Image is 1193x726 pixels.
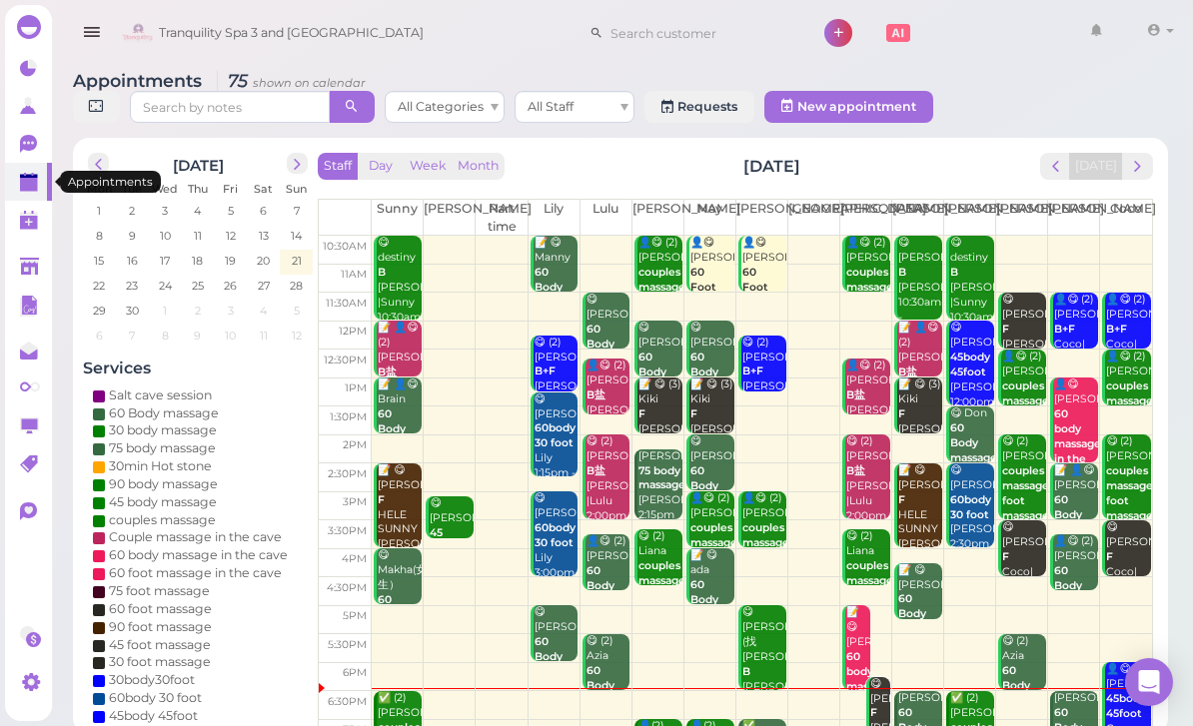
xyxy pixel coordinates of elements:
[1106,379,1153,407] b: couples massage
[190,277,206,295] span: 25
[223,327,238,345] span: 10
[429,496,474,630] div: 😋 [PERSON_NAME] [PERSON_NAME] 3:05pm - 3:50pm
[87,182,112,196] span: Mon
[638,464,685,492] b: 75 body massage
[109,439,216,457] div: 75 body massage
[690,266,731,309] b: 60 Foot +45 salt
[127,227,138,245] span: 9
[424,200,476,236] th: [PERSON_NAME]
[255,252,272,270] span: 20
[109,636,211,654] div: 45 foot massage
[535,364,556,377] b: B+F
[160,327,171,345] span: 8
[217,70,366,91] i: 75
[1054,323,1075,336] b: B+F
[192,227,204,245] span: 11
[1122,153,1153,180] button: next
[1054,564,1101,607] b: 60 Body massage
[286,182,307,196] span: Sun
[535,521,576,549] b: 60body 30 foot
[109,457,212,475] div: 30min Hot stone
[587,323,633,365] b: 60 Body massage
[690,521,737,549] b: couples massage
[122,182,142,196] span: Tue
[690,464,737,507] b: 60 Body massage
[1001,520,1046,639] div: 😋 [PERSON_NAME] Coco|[PERSON_NAME] 3:30pm - 4:30pm
[638,266,685,294] b: couples massage
[109,493,217,511] div: 45 body massage
[845,236,890,384] div: 👤😋 (2) [PERSON_NAME] [PERSON_NAME] |[PERSON_NAME] 10:30am - 11:30am
[897,563,942,712] div: 📝 😋 [PERSON_NAME] [PERSON_NAME] [PERSON_NAME] 4:15pm - 5:15pm
[637,529,682,678] div: 😋 (2) Liana [PERSON_NAME] |[PERSON_NAME] 3:40pm - 4:40pm
[637,321,682,454] div: 😋 [PERSON_NAME] [PERSON_NAME]|May 12:00pm - 1:00pm
[91,302,108,320] span: 29
[152,182,178,196] span: Wed
[638,351,685,393] b: 60 Body massage
[377,463,422,597] div: 📝 😋 [PERSON_NAME] HELE SUNNY [PERSON_NAME]|Sunny 2:30pm - 4:00pm
[343,609,367,622] span: 5pm
[689,377,734,511] div: 📝 😋 (3) Kiki [PERSON_NAME] [PERSON_NAME]|[PERSON_NAME]|May 1:00pm - 2:00pm
[287,153,308,174] button: next
[372,200,424,236] th: Sunny
[897,377,942,511] div: 📝 😋 (3) Kiki [PERSON_NAME] [PERSON_NAME]|[PERSON_NAME]|May 1:00pm - 2:00pm
[94,327,105,345] span: 6
[109,671,195,689] div: 30body30foot
[328,695,367,708] span: 6:30pm
[689,236,734,369] div: 👤😋 [PERSON_NAME] May 10:30am - 11:30am
[109,564,282,582] div: 60 foot massage in the cave
[377,321,422,454] div: 📝 👤😋 (2) [PERSON_NAME] [DEMOGRAPHIC_DATA] [PERSON_NAME]|Sunny 12:00pm - 1:00pm
[88,153,109,174] button: prev
[845,359,890,477] div: 👤😋 (2) [PERSON_NAME] [PERSON_NAME] |Lulu 12:40pm - 1:40pm
[377,236,422,355] div: 😋 destiny [PERSON_NAME] |Sunny 10:30am - 12:00pm
[125,252,140,270] span: 16
[764,91,933,123] button: New appointment
[587,664,633,707] b: 60 Body massage
[430,526,477,569] b: 45 body massage
[897,321,942,454] div: 📝 👤😋 (2) [PERSON_NAME] [DEMOGRAPHIC_DATA] [PERSON_NAME]|Sunny 12:00pm - 1:00pm
[398,99,484,114] span: All Categories
[324,354,367,366] span: 12:30pm
[378,493,385,506] b: F
[1002,550,1009,563] b: F
[378,365,397,378] b: B盐
[1048,200,1100,236] th: [PERSON_NAME]
[898,493,905,506] b: F
[326,297,367,310] span: 11:30am
[870,706,877,719] b: F
[534,491,579,610] div: 😋 [PERSON_NAME] Lily 3:00pm - 4:30pm
[73,70,207,91] span: Appointments
[644,91,754,123] a: Requests
[534,336,579,439] div: 😋 (2) [PERSON_NAME] [PERSON_NAME]|[PERSON_NAME] 12:15pm - 1:15pm
[1053,534,1098,683] div: 👤😋 (2) [PERSON_NAME] Lulu|[PERSON_NAME] 3:45pm - 4:45pm
[949,463,994,582] div: 😋 [PERSON_NAME] [PERSON_NAME] 2:30pm - 4:00pm
[159,5,424,61] span: Tranquility Spa 3 and [GEOGRAPHIC_DATA]
[256,277,272,295] span: 27
[689,434,734,568] div: 😋 [PERSON_NAME] May 2:00pm - 3:00pm
[378,266,386,279] b: B
[787,200,839,236] th: [GEOGRAPHIC_DATA]
[638,559,685,587] b: couples massage
[897,463,942,597] div: 📝 😋 [PERSON_NAME] HELE SUNNY [PERSON_NAME]|Sunny 2:30pm - 4:00pm
[1106,550,1113,563] b: F
[377,377,422,526] div: 📝 👤😋 Brain Deep Sunny 1:00pm - 2:00pm
[689,491,734,625] div: 👤😋 (2) [PERSON_NAME] May|[PERSON_NAME] 3:00pm - 4:00pm
[173,153,224,175] h2: [DATE]
[534,236,579,384] div: 📝 😋 Manny Lily Lily 10:30am - 11:30am
[109,546,288,564] div: 60 body massage in the cave
[328,524,367,537] span: 3:30pm
[949,236,994,355] div: 😋 destiny [PERSON_NAME] |Sunny 10:30am - 12:00pm
[846,464,865,477] b: B盐
[1106,464,1169,522] b: couples massage|30 foot massage
[898,365,917,378] b: B盐
[476,200,528,236] th: Part time
[224,227,238,245] span: 12
[188,182,208,196] span: Thu
[638,407,645,420] b: F
[528,99,574,114] span: All Staff
[226,302,236,320] span: 3
[226,202,236,220] span: 5
[1069,153,1123,180] button: [DATE]
[127,202,137,220] span: 2
[587,464,605,477] b: B盐
[846,559,893,587] b: couples massage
